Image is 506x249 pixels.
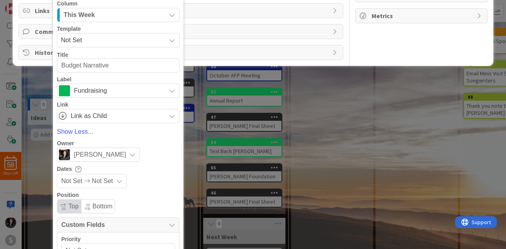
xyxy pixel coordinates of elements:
[35,48,329,57] span: History
[57,8,179,22] button: This Week
[68,203,79,210] span: Top
[59,149,70,160] img: AB
[93,203,113,210] span: Bottom
[64,10,95,20] span: This Week
[61,176,82,186] span: Not Set
[372,11,473,21] span: Metrics
[57,102,68,107] span: Link
[35,6,329,15] span: Links
[74,85,162,96] span: Fundraising
[57,51,68,58] label: Title
[57,26,81,32] span: Template
[74,150,126,159] span: [PERSON_NAME]
[57,140,74,146] span: Owner
[35,27,329,36] span: Comments
[57,58,179,73] textarea: Budget Narrative
[71,110,162,122] span: Link as Child
[57,77,72,82] span: Label
[61,220,165,230] span: Custom Fields
[61,35,160,45] span: Not Set
[61,236,175,242] div: Priority
[17,1,36,11] span: Support
[92,176,113,186] span: Not Set
[57,166,72,172] span: Dates
[57,1,77,6] span: Column
[57,192,79,198] span: Position
[57,127,179,137] a: Show Less...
